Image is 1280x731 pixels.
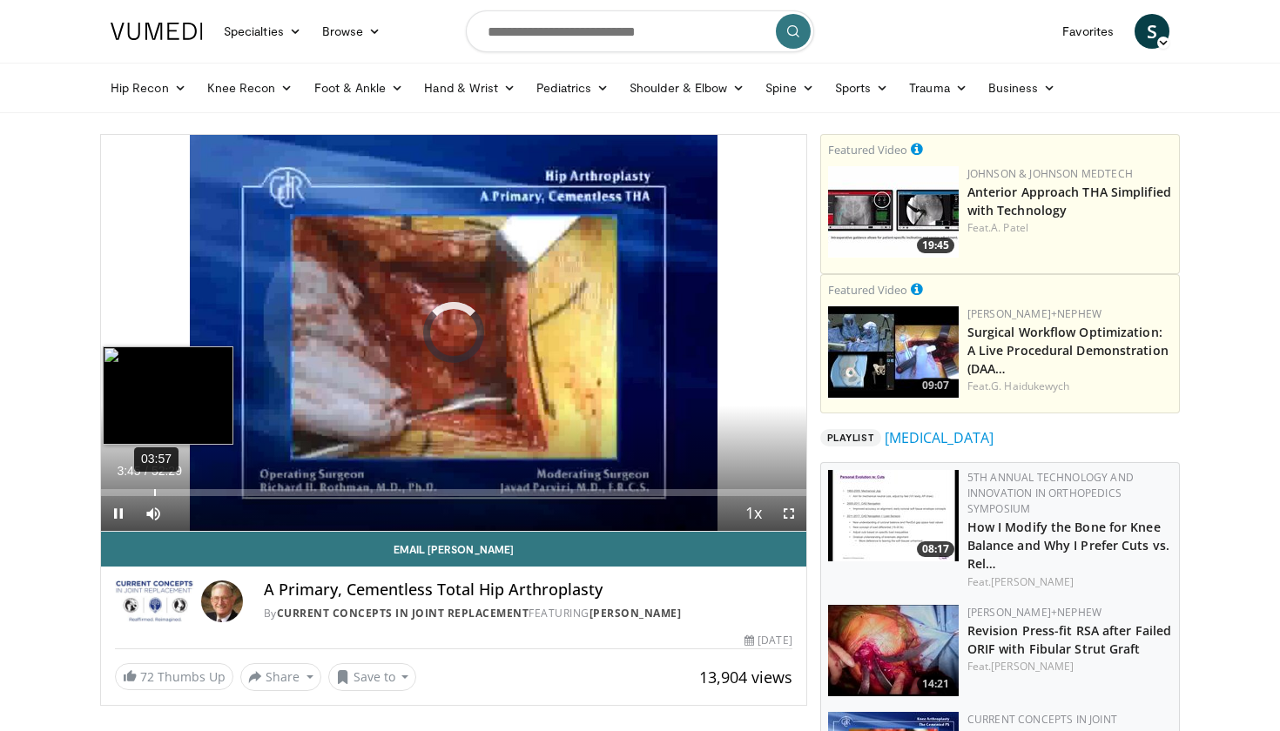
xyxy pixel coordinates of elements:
[117,464,140,478] span: 3:45
[991,659,1074,674] a: [PERSON_NAME]
[917,676,954,692] span: 14:21
[140,668,154,685] span: 72
[213,14,312,49] a: Specialties
[115,663,233,690] a: 72 Thumbs Up
[699,667,792,687] span: 13,904 views
[967,622,1172,657] a: Revision Press-fit RSA after Failed ORIF with Fibular Strut Graft
[828,605,959,696] a: 14:21
[820,429,881,446] span: Playlist
[744,633,792,648] div: [DATE]
[1052,14,1124,49] a: Favorites
[619,70,755,105] a: Shoulder & Elbow
[1135,14,1169,49] a: S
[328,663,417,691] button: Save to
[136,496,171,531] button: Mute
[828,166,959,258] a: 19:45
[240,663,321,691] button: Share
[828,470,959,561] a: 08:17
[312,14,392,49] a: Browse
[304,70,414,105] a: Foot & Ankle
[828,306,959,398] a: 09:07
[991,379,1069,393] a: G. Haidukewych
[737,496,771,531] button: Playback Rate
[967,659,1172,674] div: Feat.
[885,427,994,448] a: [MEDICAL_DATA]
[825,70,899,105] a: Sports
[100,70,197,105] a: Hip Recon
[101,489,806,496] div: Progress Bar
[991,220,1028,235] a: A. Patel
[828,306,959,398] img: bcfc90b5-8c69-4b20-afee-af4c0acaf118.150x105_q85_crop-smart_upscale.jpg
[967,324,1169,377] a: Surgical Workflow Optimization: A Live Procedural Demonstration (DAA…
[101,135,806,532] video-js: Video Player
[755,70,824,105] a: Spine
[101,496,136,531] button: Pause
[103,346,233,445] img: image.jpeg
[967,470,1134,516] a: 5th Annual Technology and Innovation in Orthopedics Symposium
[828,470,959,561] img: 6210d4b6-b1e2-4c53-b60e-c9e1e9325557.150x105_q85_crop-smart_upscale.jpg
[589,606,682,620] a: [PERSON_NAME]
[917,541,954,557] span: 08:17
[967,519,1169,572] a: How I Modify the Bone for Knee Balance and Why I Prefer Cuts vs. Rel…
[277,606,529,620] a: Current Concepts in Joint Replacement
[899,70,978,105] a: Trauma
[978,70,1067,105] a: Business
[264,580,792,600] h4: A Primary, Cementless Total Hip Arthroplasty
[991,574,1074,589] a: [PERSON_NAME]
[264,606,792,621] div: By FEATURING
[197,70,304,105] a: Knee Recon
[967,184,1171,218] a: Anterior Approach THA Simplified with Technology
[526,70,619,105] a: Pediatrics
[414,70,526,105] a: Hand & Wrist
[152,464,182,478] span: 52:29
[967,166,1133,181] a: Johnson & Johnson MedTech
[967,605,1101,620] a: [PERSON_NAME]+Nephew
[828,142,907,158] small: Featured Video
[828,282,907,298] small: Featured Video
[967,574,1172,590] div: Feat.
[828,166,959,258] img: 06bb1c17-1231-4454-8f12-6191b0b3b81a.150x105_q85_crop-smart_upscale.jpg
[145,464,148,478] span: /
[967,379,1172,394] div: Feat.
[111,23,203,40] img: VuMedi Logo
[466,10,814,52] input: Search topics, interventions
[917,238,954,253] span: 19:45
[201,580,243,622] img: Avatar
[828,605,959,696] img: 99999c55-6601-4c66-99ba-9920328285e9.150x105_q85_crop-smart_upscale.jpg
[771,496,806,531] button: Fullscreen
[101,532,806,567] a: Email [PERSON_NAME]
[115,580,194,622] img: Current Concepts in Joint Replacement
[917,378,954,393] span: 09:07
[967,220,1172,236] div: Feat.
[967,306,1101,321] a: [PERSON_NAME]+Nephew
